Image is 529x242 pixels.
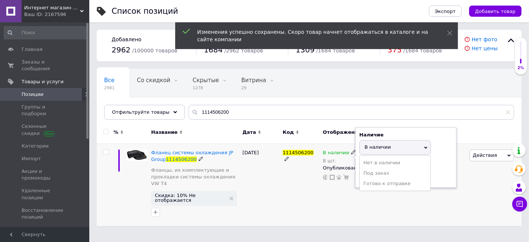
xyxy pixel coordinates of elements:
div: 2% [515,65,527,71]
span: В наличии [365,144,391,150]
div: [DATE] [241,144,281,226]
span: Добавить товар [475,9,516,14]
span: 2981 [104,85,115,91]
div: Изменения успешно сохранены. Скоро товар начнет отображаться в каталоге и на сайте компании [197,28,429,43]
a: Фланец системы охлаждения JP Group1114506200 [151,150,233,162]
input: Поиск [4,26,87,39]
li: Под заказ [360,168,430,178]
button: Добавить товар [469,6,522,17]
div: Ваш ID: 2167596 [24,11,89,18]
span: Характеристики [22,226,64,233]
span: 1278 [193,85,219,91]
span: Категории [22,143,49,149]
span: Экспорт [435,9,456,14]
span: Акции и промокоды [22,168,69,181]
span: Опубликованные [104,105,155,112]
span: Название [151,129,177,136]
span: Группы и подборки [22,104,69,117]
div: 8 шт. [323,158,356,164]
span: 1114506200 [166,157,197,162]
button: Чат с покупателем [512,197,527,212]
span: 1114506200 [283,150,314,155]
span: Код [283,129,294,136]
span: Заказы и сообщения [22,59,69,72]
li: Нет в наличии [360,158,430,168]
input: Поиск по названию позиции, артикулу и поисковым запросам [189,105,514,120]
img: Фланец системы охлаждения JP Group 1114506200 [126,149,147,161]
span: Действия [473,152,497,158]
span: Скрытые [193,77,219,84]
span: Импорт [22,155,41,162]
span: Восстановление позиций [22,207,69,220]
div: Опубликован [323,165,377,171]
span: Дата [243,129,256,136]
span: Товары и услуги [22,78,64,85]
span: Отфильтруйте товары [112,109,170,115]
span: Со скидкой [137,77,170,84]
span: 2962 [112,45,131,54]
span: Добавлено [112,36,141,42]
span: Сезонные скидки [22,123,69,136]
span: 29 [241,85,266,91]
a: Нет фото [472,36,497,42]
span: Отображение [323,129,361,136]
button: Экспорт [429,6,462,17]
span: Позиции [22,91,44,98]
span: Интернет магазин автозапчастей Автоточка [24,4,80,11]
span: В наличии [323,150,349,158]
li: Готово к отправке [360,178,430,189]
div: Наличие [359,132,452,138]
span: Главная [22,46,42,53]
a: Фланцы, их комплектующие и прокладки системы охлаждения VW T4 [151,167,238,187]
span: Скидка: 10% Не отображается [155,193,225,203]
span: % [113,129,118,136]
span: / 100000 товаров [132,48,177,54]
span: Все [104,77,115,84]
span: Витрина [241,77,266,84]
a: Нет цены [472,45,498,51]
span: Удаленные позиции [22,187,69,201]
span: Фланец системы охлаждения JP Group [151,150,233,162]
div: Список позиций [112,7,178,15]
